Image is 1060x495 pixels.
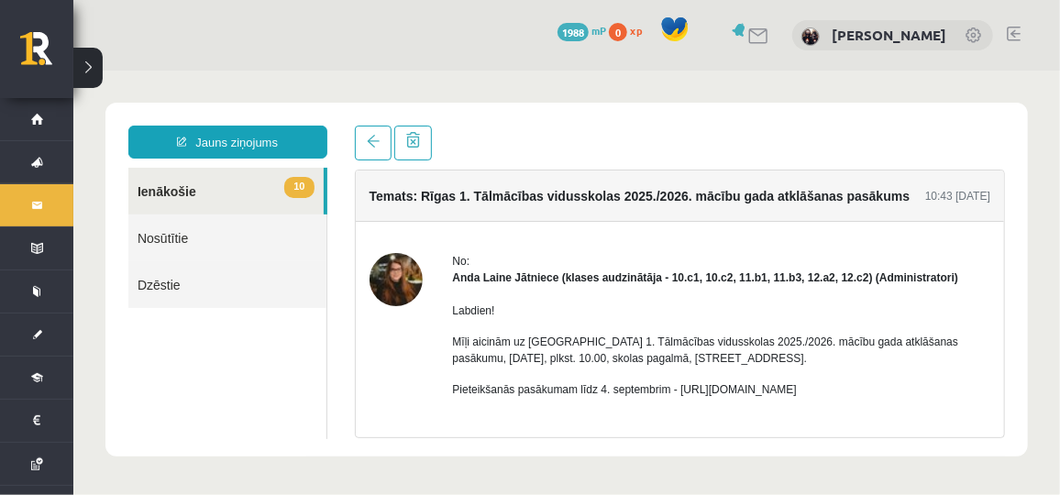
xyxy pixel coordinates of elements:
strong: Anda Laine Jātniece (klases audzinātāja - 10.c1, 10.c2, 11.b1, 11.b3, 12.a2, 12.c2) (Administratori) [380,201,886,214]
a: Jauns ziņojums [55,55,254,88]
div: 10:43 [DATE] [852,117,917,134]
span: 0 [609,23,627,41]
span: mP [591,23,606,38]
p: Labdien! [380,232,918,248]
span: 10 [211,106,240,127]
a: 0 xp [609,23,651,38]
a: [PERSON_NAME] [832,26,946,44]
a: 10Ienākošie [55,97,250,144]
span: 1988 [558,23,589,41]
a: 1988 mP [558,23,606,38]
a: Rīgas 1. Tālmācības vidusskola [20,32,73,78]
p: Pieteikšanās pasākumam līdz 4. septembrim - [URL][DOMAIN_NAME] [380,311,918,327]
img: Rolands Lokmanis [801,27,820,46]
h4: Temats: Rīgas 1. Tālmācības vidusskolas 2025./2026. mācību gada atklāšanas pasākums [296,118,837,133]
img: Anda Laine Jātniece (klases audzinātāja - 10.c1, 10.c2, 11.b1, 11.b3, 12.a2, 12.c2) [296,182,349,236]
span: xp [630,23,642,38]
div: No: [380,182,918,199]
a: Nosūtītie [55,144,253,191]
a: Dzēstie [55,191,253,237]
p: Mīļi aicinām uz [GEOGRAPHIC_DATA] 1. Tālmācības vidusskolas 2025./2026. mācību gada atklāšanas pa... [380,263,918,296]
